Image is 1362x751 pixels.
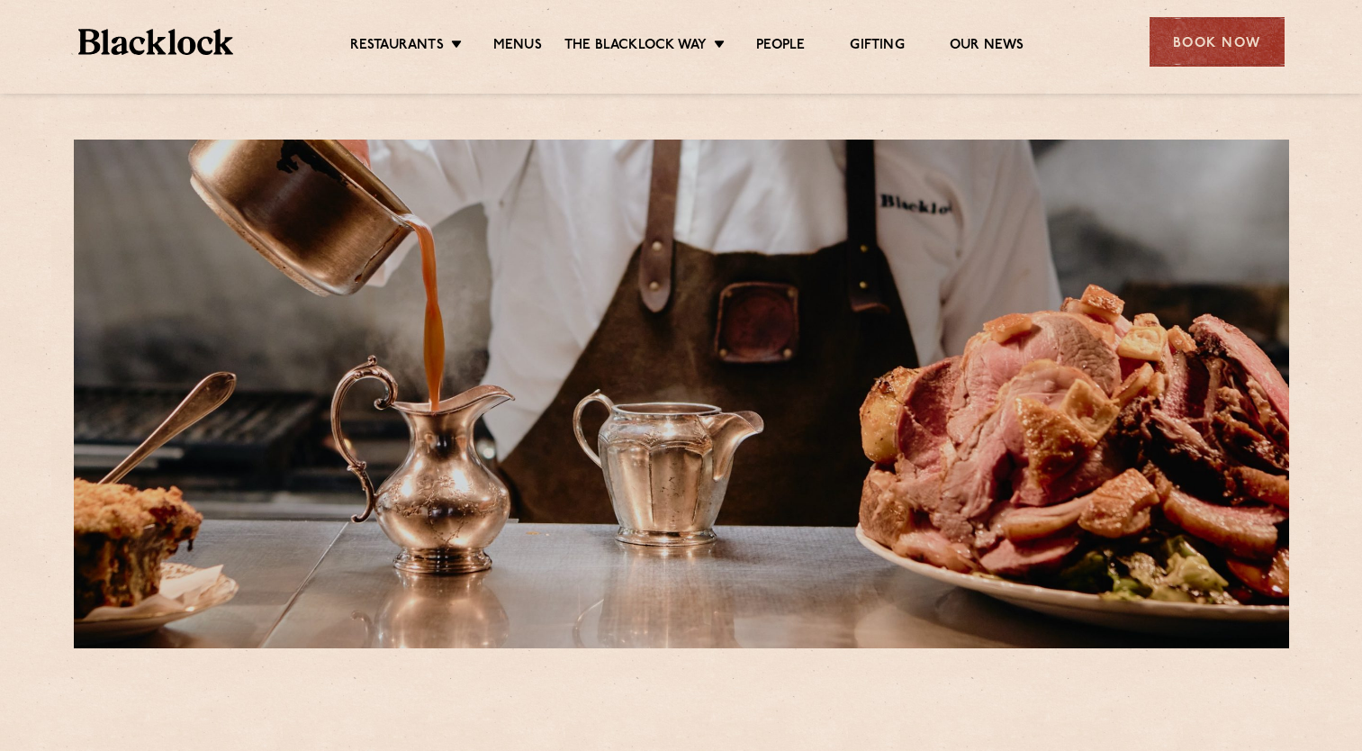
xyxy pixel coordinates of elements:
[564,37,707,57] a: The Blacklock Way
[850,37,904,57] a: Gifting
[78,29,234,55] img: BL_Textured_Logo-footer-cropped.svg
[350,37,444,57] a: Restaurants
[756,37,805,57] a: People
[1150,17,1285,67] div: Book Now
[493,37,542,57] a: Menus
[950,37,1024,57] a: Our News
